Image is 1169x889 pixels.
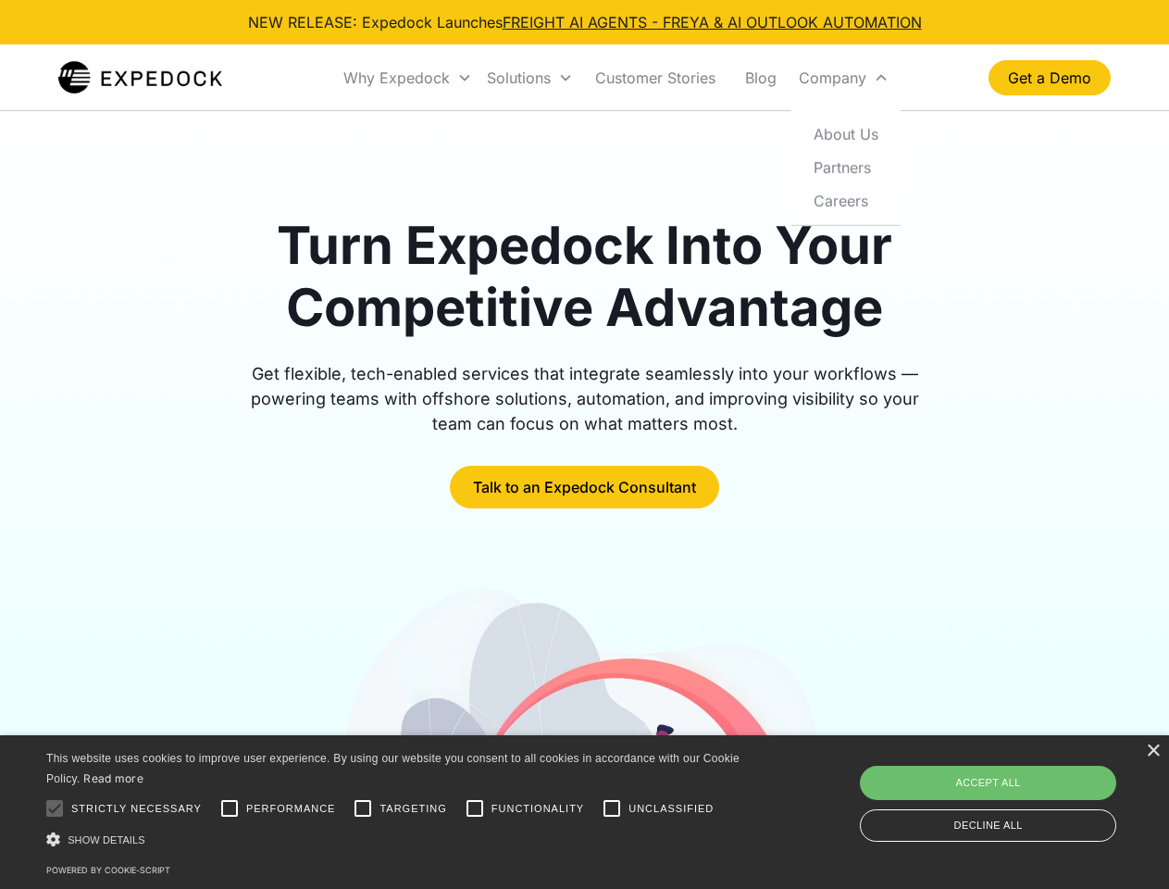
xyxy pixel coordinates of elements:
[46,752,740,786] span: This website uses cookies to improve user experience. By using our website you consent to all coo...
[336,46,479,109] div: Why Expedock
[730,46,791,109] a: Blog
[503,13,922,31] a: FREIGHT AI AGENTS - FREYA & AI OUTLOOK AUTOMATION
[46,830,746,849] div: Show details
[68,834,145,845] span: Show details
[246,801,336,817] span: Performance
[83,771,143,785] a: Read more
[799,117,893,150] a: About Us
[58,59,222,96] img: Expedock Logo
[450,466,719,508] a: Talk to an Expedock Consultant
[379,801,446,817] span: Targeting
[71,801,202,817] span: Strictly necessary
[791,46,896,109] div: Company
[491,801,584,817] span: Functionality
[628,801,714,817] span: Unclassified
[799,69,866,87] div: Company
[799,183,893,217] a: Careers
[248,11,922,33] div: NEW RELEASE: Expedock Launches
[487,69,551,87] div: Solutions
[799,150,893,183] a: Partners
[861,689,1169,889] iframe: Chat Widget
[230,361,940,436] div: Get flexible, tech-enabled services that integrate seamlessly into your workflows — powering team...
[989,60,1111,95] a: Get a Demo
[343,69,450,87] div: Why Expedock
[46,865,170,875] a: Powered by cookie-script
[580,46,730,109] a: Customer Stories
[230,215,940,339] h1: Turn Expedock Into Your Competitive Advantage
[479,46,580,109] div: Solutions
[58,59,222,96] a: home
[791,109,901,225] nav: Company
